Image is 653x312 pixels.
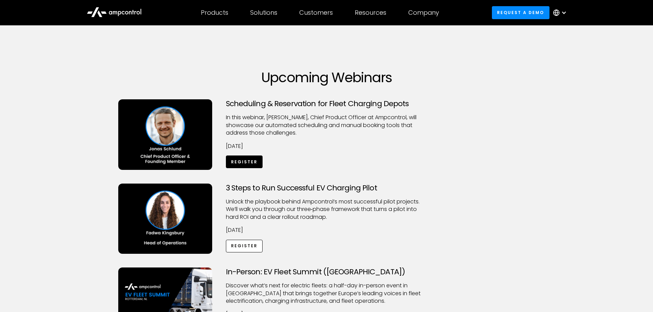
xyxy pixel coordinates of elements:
[226,155,263,168] a: Register
[299,9,333,16] div: Customers
[226,240,263,252] a: Register
[250,9,277,16] div: Solutions
[355,9,386,16] div: Resources
[226,99,427,108] h3: Scheduling & Reservation for Fleet Charging Depots
[118,69,535,86] h1: Upcoming Webinars
[408,9,439,16] div: Company
[226,226,427,234] p: [DATE]
[201,9,228,16] div: Products
[226,114,427,137] p: ​In this webinar, [PERSON_NAME], Chief Product Officer at Ampcontrol, will showcase our automated...
[226,184,427,192] h3: 3 Steps to Run Successful EV Charging Pilot
[226,282,427,305] p: ​Discover what’s next for electric fleets: a half-day in-person event in [GEOGRAPHIC_DATA] that b...
[226,142,427,150] p: [DATE]
[226,267,427,276] h3: In-Person: EV Fleet Summit ([GEOGRAPHIC_DATA])
[492,6,549,19] a: Request a demo
[226,198,427,221] p: Unlock the playbook behind Ampcontrol’s most successful pilot projects. We’ll walk you through ou...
